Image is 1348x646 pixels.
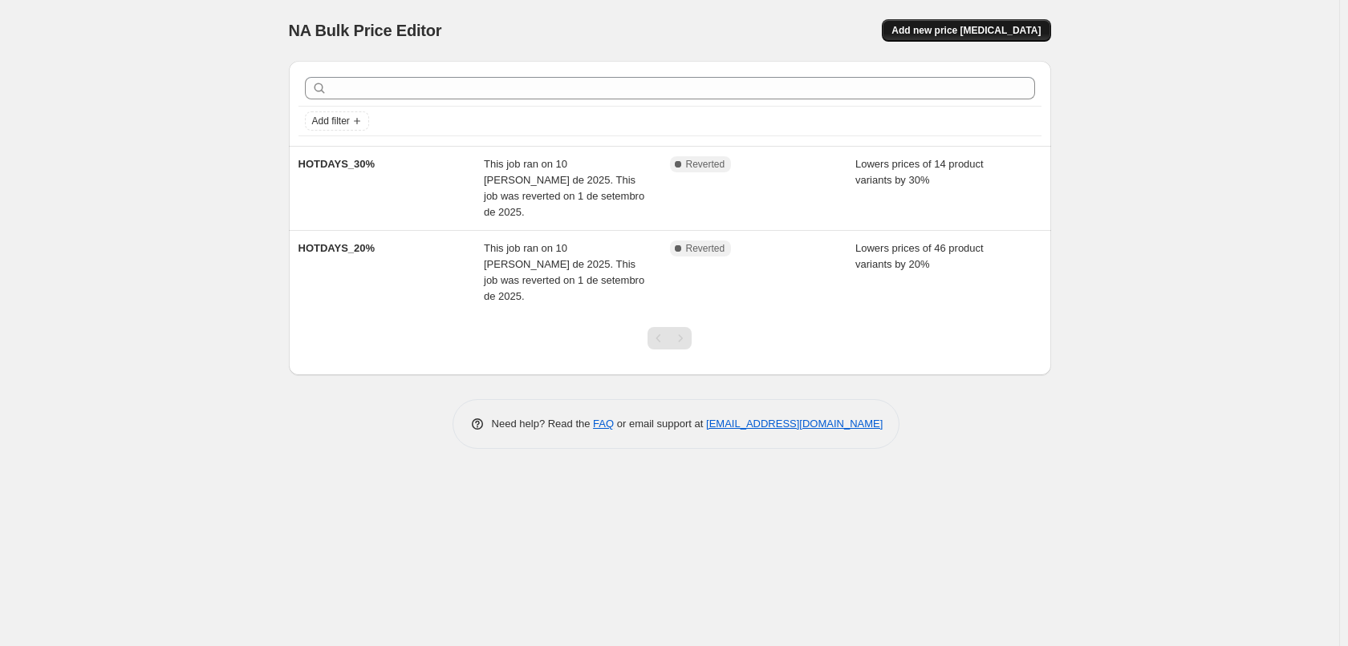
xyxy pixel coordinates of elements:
[484,158,644,218] span: This job ran on 10 [PERSON_NAME] de 2025. This job was reverted on 1 de setembro de 2025.
[891,24,1041,37] span: Add new price [MEDICAL_DATA]
[305,111,369,131] button: Add filter
[855,242,984,270] span: Lowers prices of 46 product variants by 20%
[484,242,644,302] span: This job ran on 10 [PERSON_NAME] de 2025. This job was reverted on 1 de setembro de 2025.
[614,418,706,430] span: or email support at
[298,242,376,254] span: HOTDAYS_20%
[686,242,725,255] span: Reverted
[686,158,725,171] span: Reverted
[648,327,692,349] nav: Pagination
[289,22,442,39] span: NA Bulk Price Editor
[706,418,883,430] a: [EMAIL_ADDRESS][DOMAIN_NAME]
[298,158,376,170] span: HOTDAYS_30%
[312,115,350,127] span: Add filter
[593,418,614,430] a: FAQ
[492,418,594,430] span: Need help? Read the
[882,19,1050,42] button: Add new price [MEDICAL_DATA]
[855,158,984,186] span: Lowers prices of 14 product variants by 30%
